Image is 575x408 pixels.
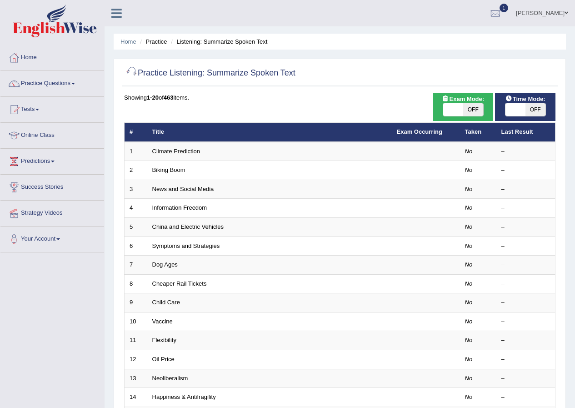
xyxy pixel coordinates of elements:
em: No [465,299,473,306]
a: Predictions [0,149,104,171]
span: Exam Mode: [439,94,488,104]
a: Child Care [152,299,180,306]
a: Online Class [0,123,104,146]
a: Neoliberalism [152,375,188,382]
td: 7 [125,256,147,275]
td: 11 [125,331,147,350]
div: – [501,298,550,307]
em: No [465,166,473,173]
span: Time Mode: [502,94,549,104]
a: Cheaper Rail Tickets [152,280,207,287]
td: 3 [125,180,147,199]
td: 1 [125,142,147,161]
em: No [465,204,473,211]
em: No [465,280,473,287]
div: – [501,261,550,269]
div: – [501,280,550,288]
a: Oil Price [152,356,175,363]
em: No [465,356,473,363]
h2: Practice Listening: Summarize Spoken Text [124,66,295,80]
span: 1 [500,4,509,12]
td: 12 [125,350,147,369]
td: 2 [125,161,147,180]
div: – [501,147,550,156]
a: Climate Prediction [152,148,200,155]
div: – [501,223,550,232]
em: No [465,223,473,230]
th: Taken [460,123,496,142]
td: 8 [125,274,147,293]
a: Success Stories [0,175,104,197]
td: 13 [125,369,147,388]
span: OFF [463,103,483,116]
em: No [465,186,473,192]
a: Strategy Videos [0,201,104,223]
th: # [125,123,147,142]
div: – [501,185,550,194]
a: Home [120,38,136,45]
a: Information Freedom [152,204,207,211]
div: – [501,166,550,175]
div: – [501,374,550,383]
th: Last Result [496,123,555,142]
em: No [465,261,473,268]
a: Happiness & Antifragility [152,393,216,400]
a: Flexibility [152,337,176,343]
em: No [465,337,473,343]
em: No [465,318,473,325]
div: – [501,355,550,364]
a: Biking Boom [152,166,185,173]
div: – [501,393,550,402]
div: – [501,336,550,345]
b: 463 [164,94,174,101]
li: Practice [138,37,167,46]
td: 14 [125,388,147,407]
a: China and Electric Vehicles [152,223,224,230]
div: Showing of items. [124,93,555,102]
td: 9 [125,293,147,312]
em: No [465,393,473,400]
div: – [501,317,550,326]
a: Your Account [0,227,104,249]
li: Listening: Summarize Spoken Text [169,37,267,46]
div: – [501,204,550,212]
a: Dog Ages [152,261,178,268]
a: Home [0,45,104,68]
td: 6 [125,237,147,256]
td: 4 [125,199,147,218]
em: No [465,148,473,155]
b: 1-20 [147,94,159,101]
span: OFF [525,103,545,116]
a: News and Social Media [152,186,214,192]
th: Title [147,123,392,142]
em: No [465,375,473,382]
td: 5 [125,218,147,237]
div: Show exams occurring in exams [433,93,493,121]
td: 10 [125,312,147,331]
div: – [501,242,550,251]
a: Vaccine [152,318,173,325]
em: No [465,242,473,249]
a: Tests [0,97,104,120]
a: Exam Occurring [397,128,442,135]
a: Symptoms and Strategies [152,242,220,249]
a: Practice Questions [0,71,104,94]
